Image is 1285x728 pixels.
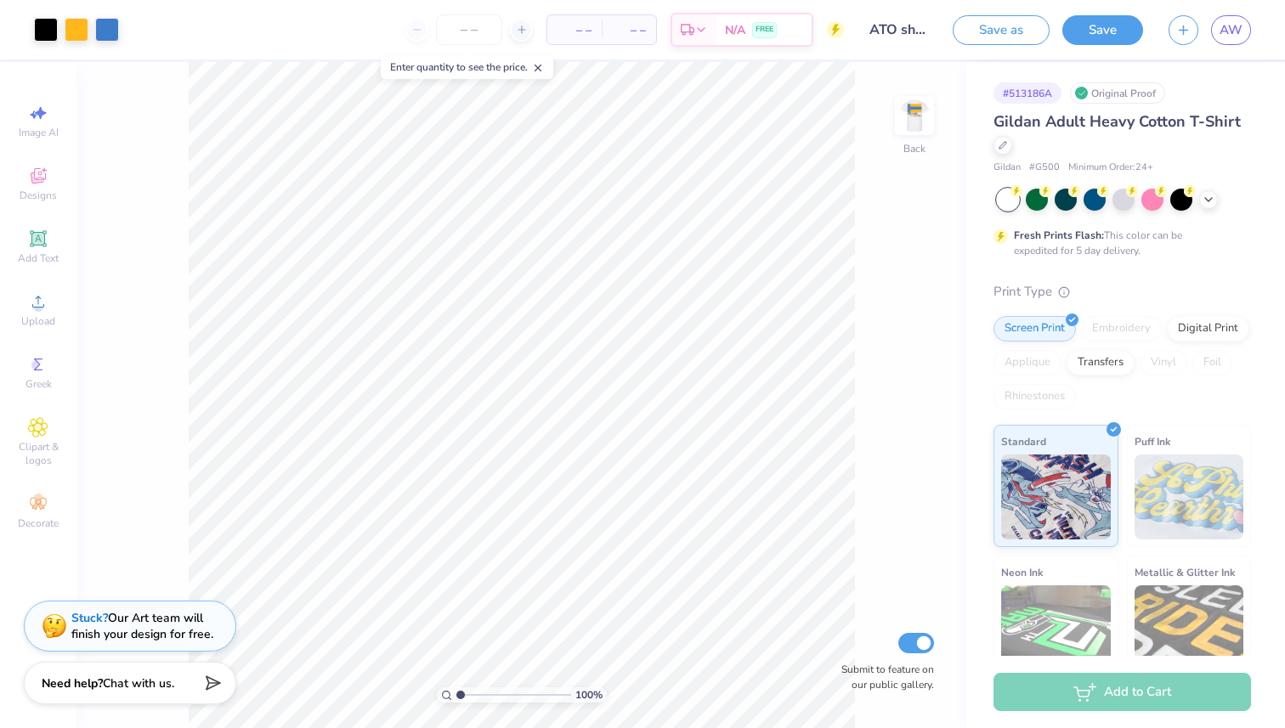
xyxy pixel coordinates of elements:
div: Foil [1192,350,1232,375]
span: Designs [20,189,57,202]
span: AW [1220,20,1243,40]
span: Add Text [18,251,59,265]
div: Applique [993,350,1061,375]
span: 100 % [575,687,603,703]
div: Digital Print [1167,316,1249,341]
div: Print Type [993,282,1251,302]
button: Save as [953,15,1050,45]
span: N/A [725,21,745,39]
span: FREE [756,24,773,36]
span: Decorate [18,516,59,530]
strong: Stuck? [71,610,108,626]
strong: Fresh Prints Flash: [1014,229,1104,242]
span: Gildan Adult Heavy Cotton T-Shirt [993,111,1241,132]
div: Transfers [1067,350,1135,375]
label: Submit to feature on our public gallery. [832,662,934,692]
div: Our Art team will finish your design for free. [71,610,213,642]
img: Standard [1001,454,1111,539]
span: Greek [25,377,52,391]
span: # G500 [1029,161,1060,175]
span: Image AI [19,126,59,139]
a: AW [1211,15,1251,45]
div: Rhinestones [993,384,1076,409]
span: Upload [21,314,55,328]
div: Embroidery [1081,316,1162,341]
img: Back [897,99,931,133]
div: Enter quantity to see the price. [381,55,553,79]
img: Puff Ink [1135,454,1244,539]
span: Gildan [993,161,1021,175]
span: Minimum Order: 24 + [1068,161,1153,175]
span: Metallic & Glitter Ink [1135,563,1235,581]
img: Metallic & Glitter Ink [1135,585,1244,670]
div: Screen Print [993,316,1076,341]
span: – – [612,21,646,39]
input: – – [436,14,502,45]
span: – – [558,21,592,39]
div: # 513186A [993,82,1061,104]
div: This color can be expedited for 5 day delivery. [1014,228,1223,258]
strong: Need help? [42,675,103,691]
span: Standard [1001,432,1046,450]
span: Neon Ink [1001,563,1043,581]
span: Puff Ink [1135,432,1170,450]
span: Chat with us. [103,675,174,691]
input: Untitled Design [857,13,940,47]
div: Back [903,141,926,156]
div: Vinyl [1140,350,1187,375]
button: Save [1062,15,1143,45]
div: Original Proof [1070,82,1165,104]
span: Clipart & logos [8,440,68,467]
img: Neon Ink [1001,585,1111,670]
